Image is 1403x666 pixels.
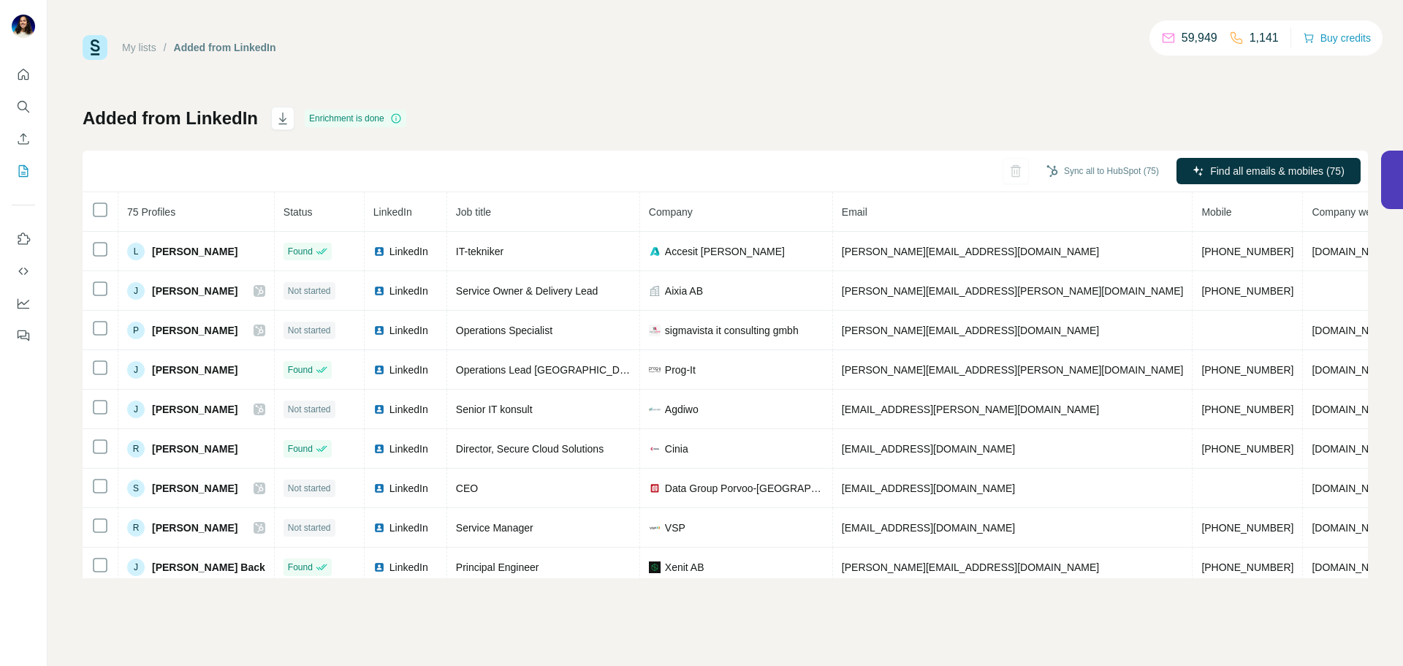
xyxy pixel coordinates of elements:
span: Operations Specialist [456,325,552,336]
span: LinkedIn [373,206,412,218]
span: [PERSON_NAME] [152,521,237,535]
button: Sync all to HubSpot (75) [1036,160,1169,182]
span: [PHONE_NUMBER] [1201,443,1293,455]
span: Operations Lead [GEOGRAPHIC_DATA] [456,364,641,376]
span: VSP [665,521,685,535]
img: LinkedIn logo [373,404,385,415]
span: LinkedIn [389,402,428,417]
span: [DOMAIN_NAME] [1312,561,1394,573]
span: Find all emails & mobiles (75) [1210,164,1345,178]
span: CEO [456,483,478,494]
span: [PERSON_NAME][EMAIL_ADDRESS][PERSON_NAME][DOMAIN_NAME] [842,364,1184,376]
div: L [127,243,145,260]
span: [PERSON_NAME][EMAIL_ADDRESS][PERSON_NAME][DOMAIN_NAME] [842,285,1184,297]
img: company-logo [649,483,661,494]
span: Senior IT konsult [456,404,533,415]
span: Director, Secure Cloud Solutions [456,443,604,455]
span: LinkedIn [389,521,428,535]
span: Found [288,442,313,455]
span: Service Owner & Delivery Lead [456,285,598,297]
img: Avatar [12,15,35,38]
img: company-logo [649,246,661,257]
img: LinkedIn logo [373,483,385,494]
span: LinkedIn [389,560,428,575]
span: Company website [1312,206,1393,218]
span: Found [288,363,313,376]
button: Find all emails & mobiles (75) [1176,158,1361,184]
span: [PHONE_NUMBER] [1201,561,1293,573]
span: LinkedIn [389,323,428,338]
span: Accesit [PERSON_NAME] [665,244,785,259]
span: [PERSON_NAME] Back [152,560,265,575]
span: Not started [288,521,331,534]
span: [PERSON_NAME] [152,323,237,338]
button: Use Surfe API [12,258,35,284]
button: Quick start [12,61,35,88]
span: [PERSON_NAME] [152,363,237,377]
span: [PHONE_NUMBER] [1201,285,1293,297]
span: [PHONE_NUMBER] [1201,404,1293,415]
img: LinkedIn logo [373,285,385,297]
button: Buy credits [1303,28,1371,48]
img: Surfe Logo [83,35,107,60]
span: Aixia AB [665,284,703,298]
span: LinkedIn [389,244,428,259]
span: LinkedIn [389,481,428,496]
div: P [127,322,145,339]
button: My lists [12,158,35,184]
div: Enrichment is done [305,110,406,127]
span: [DOMAIN_NAME] [1312,404,1394,415]
span: Xenit AB [665,560,704,575]
span: sigmavista it consulting gmbh [665,323,799,338]
span: [EMAIL_ADDRESS][DOMAIN_NAME] [842,522,1015,534]
span: [DOMAIN_NAME] [1312,522,1394,534]
img: LinkedIn logo [373,522,385,534]
span: LinkedIn [389,442,428,456]
span: [PERSON_NAME] [152,402,237,417]
img: company-logo [649,443,661,455]
span: Prog-It [665,363,696,377]
span: [PERSON_NAME][EMAIL_ADDRESS][DOMAIN_NAME] [842,246,1099,257]
button: Enrich CSV [12,126,35,152]
span: Job title [456,206,491,218]
span: Not started [288,403,331,416]
div: J [127,361,145,379]
div: J [127,282,145,300]
button: Feedback [12,322,35,349]
div: Added from LinkedIn [174,40,276,55]
span: [PERSON_NAME] [152,481,237,496]
img: company-logo [649,325,661,336]
div: J [127,401,145,418]
span: Not started [288,284,331,298]
button: Search [12,94,35,120]
img: company-logo [649,364,661,376]
img: company-logo [649,404,661,415]
span: [DOMAIN_NAME] [1312,246,1394,257]
span: [PHONE_NUMBER] [1201,364,1293,376]
p: 1,141 [1250,29,1279,47]
span: [DOMAIN_NAME] [1312,443,1394,455]
span: Found [288,245,313,258]
span: IT-tekniker [456,246,503,257]
span: [PERSON_NAME][EMAIL_ADDRESS][DOMAIN_NAME] [842,561,1099,573]
span: Not started [288,324,331,337]
img: LinkedIn logo [373,246,385,257]
div: J [127,559,145,576]
span: [PERSON_NAME] [152,442,237,456]
span: Cinia [665,442,688,456]
span: LinkedIn [389,284,428,298]
div: R [127,519,145,537]
span: [PHONE_NUMBER] [1201,246,1293,257]
span: Principal Engineer [456,561,539,573]
img: LinkedIn logo [373,443,385,455]
span: Mobile [1201,206,1231,218]
p: 59,949 [1182,29,1217,47]
img: LinkedIn logo [373,364,385,376]
span: LinkedIn [389,363,428,377]
span: Agdiwo [665,402,699,417]
span: Not started [288,482,331,495]
span: Status [284,206,313,218]
span: Company [649,206,693,218]
img: company-logo [649,522,661,534]
img: company-logo [649,561,661,573]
